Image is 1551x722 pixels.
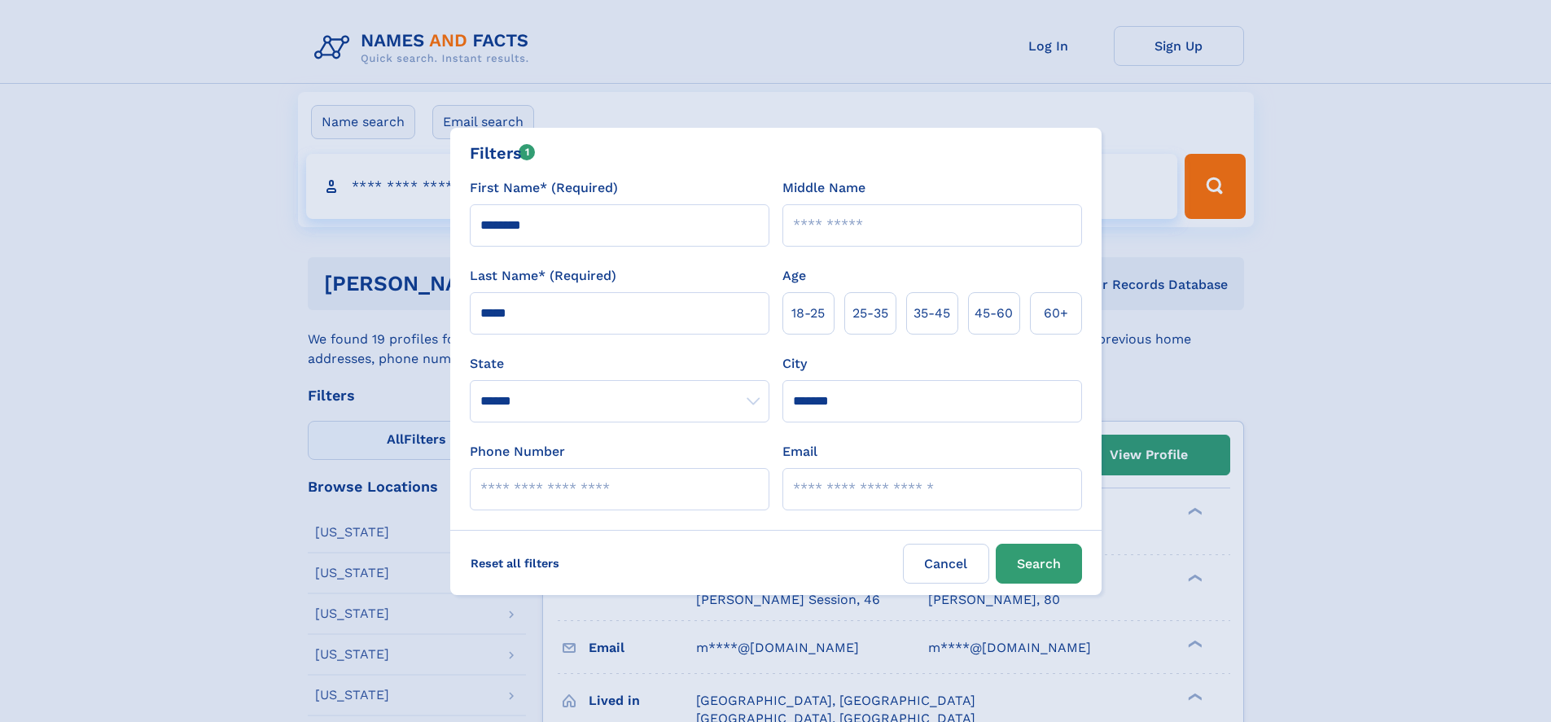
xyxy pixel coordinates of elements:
span: 25‑35 [852,304,888,323]
label: First Name* (Required) [470,178,618,198]
label: State [470,354,769,374]
label: Email [782,442,817,462]
label: Cancel [903,544,989,584]
span: 60+ [1044,304,1068,323]
label: Age [782,266,806,286]
label: Reset all filters [460,544,570,583]
span: 35‑45 [914,304,950,323]
div: Filters [470,141,536,165]
label: City [782,354,807,374]
button: Search [996,544,1082,584]
span: 45‑60 [975,304,1013,323]
label: Middle Name [782,178,865,198]
label: Phone Number [470,442,565,462]
span: 18‑25 [791,304,825,323]
label: Last Name* (Required) [470,266,616,286]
